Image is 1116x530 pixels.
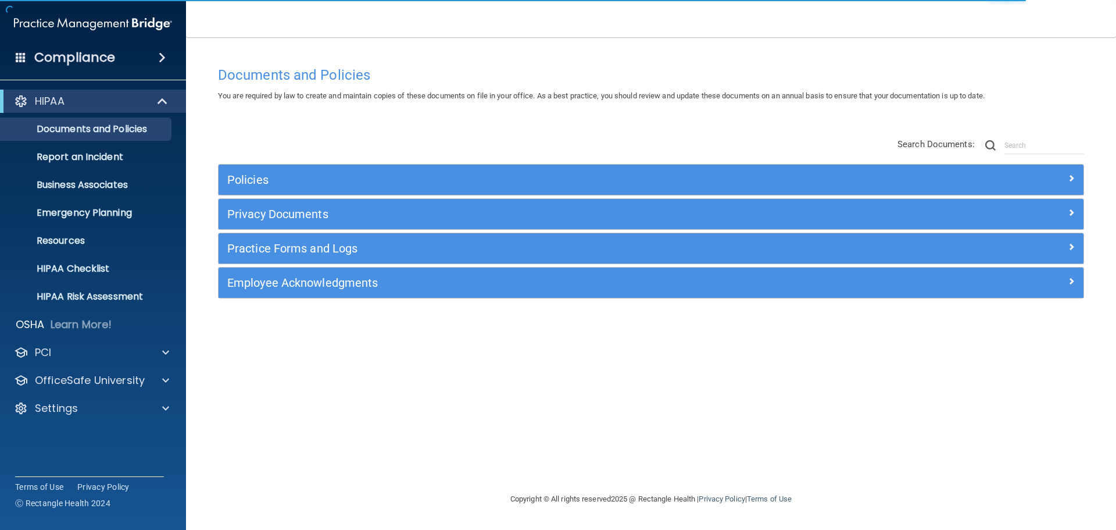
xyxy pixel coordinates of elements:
a: Terms of Use [747,495,792,503]
span: Ⓒ Rectangle Health 2024 [15,497,110,509]
p: Report an Incident [8,151,166,163]
span: You are required by law to create and maintain copies of these documents on file in your office. ... [218,91,985,100]
h4: Compliance [34,49,115,66]
a: OfficeSafe University [14,374,169,387]
p: Business Associates [8,179,166,191]
h4: Documents and Policies [218,67,1084,83]
a: Settings [14,401,169,415]
a: HIPAA [14,94,169,108]
a: Policies [227,170,1075,189]
input: Search [1004,137,1084,154]
h5: Employee Acknowledgments [227,276,859,289]
img: PMB logo [14,12,172,35]
h5: Policies [227,173,859,186]
a: Terms of Use [15,481,63,493]
h5: Practice Forms and Logs [227,242,859,255]
a: PCI [14,346,169,360]
p: Documents and Policies [8,123,166,135]
p: PCI [35,346,51,360]
span: Search Documents: [897,139,975,150]
p: Emergency Planning [8,207,166,219]
a: Employee Acknowledgments [227,273,1075,292]
p: Resources [8,235,166,247]
p: OfficeSafe University [35,374,145,387]
div: Copyright © All rights reserved 2025 @ Rectangle Health | | [439,481,863,518]
p: HIPAA Checklist [8,263,166,275]
p: Learn More! [51,318,112,332]
p: Settings [35,401,78,415]
h5: Privacy Documents [227,208,859,220]
a: Privacy Policy [699,495,745,503]
iframe: Drift Widget Chat Controller [915,447,1102,494]
a: Privacy Documents [227,205,1075,223]
a: Privacy Policy [77,481,130,493]
p: HIPAA [35,94,65,108]
p: HIPAA Risk Assessment [8,291,166,303]
img: ic-search.3b580494.png [985,140,996,151]
a: Practice Forms and Logs [227,239,1075,258]
p: OSHA [16,318,45,332]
